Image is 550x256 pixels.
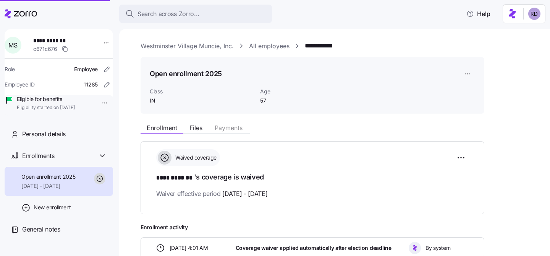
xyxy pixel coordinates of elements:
[156,172,469,183] h1: 's coverage is waived
[74,65,98,73] span: Employee
[215,125,243,131] span: Payments
[17,104,75,111] span: Eligibility started on [DATE]
[173,154,217,161] span: Waived coverage
[249,41,290,51] a: All employees
[8,42,17,48] span: M S
[528,8,540,20] img: 6d862e07fa9c5eedf81a4422c42283ac
[150,97,254,104] span: IN
[21,182,75,190] span: [DATE] - [DATE]
[22,151,54,161] span: Enrollments
[150,88,254,95] span: Class
[33,45,57,53] span: c671c676
[141,223,484,231] span: Enrollment activity
[137,9,199,19] span: Search across Zorro...
[156,189,268,199] span: Waiver effective period
[21,173,75,181] span: Open enrollment 2025
[170,244,208,252] span: [DATE] 4:01 AM
[147,125,177,131] span: Enrollment
[22,225,60,234] span: General notes
[260,97,337,104] span: 57
[5,65,15,73] span: Role
[34,204,71,211] span: New enrollment
[260,88,337,95] span: Age
[22,129,66,139] span: Personal details
[119,5,272,23] button: Search across Zorro...
[141,41,234,51] a: Westminster Village Muncie, Inc.
[17,95,75,103] span: Eligible for benefits
[466,9,490,18] span: Help
[236,244,391,252] span: Coverage waiver applied automatically after election deadline
[84,81,98,88] span: 11285
[189,125,202,131] span: Files
[5,81,35,88] span: Employee ID
[460,6,497,21] button: Help
[222,189,267,199] span: [DATE] - [DATE]
[150,69,222,78] h1: Open enrollment 2025
[425,244,450,252] span: By system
